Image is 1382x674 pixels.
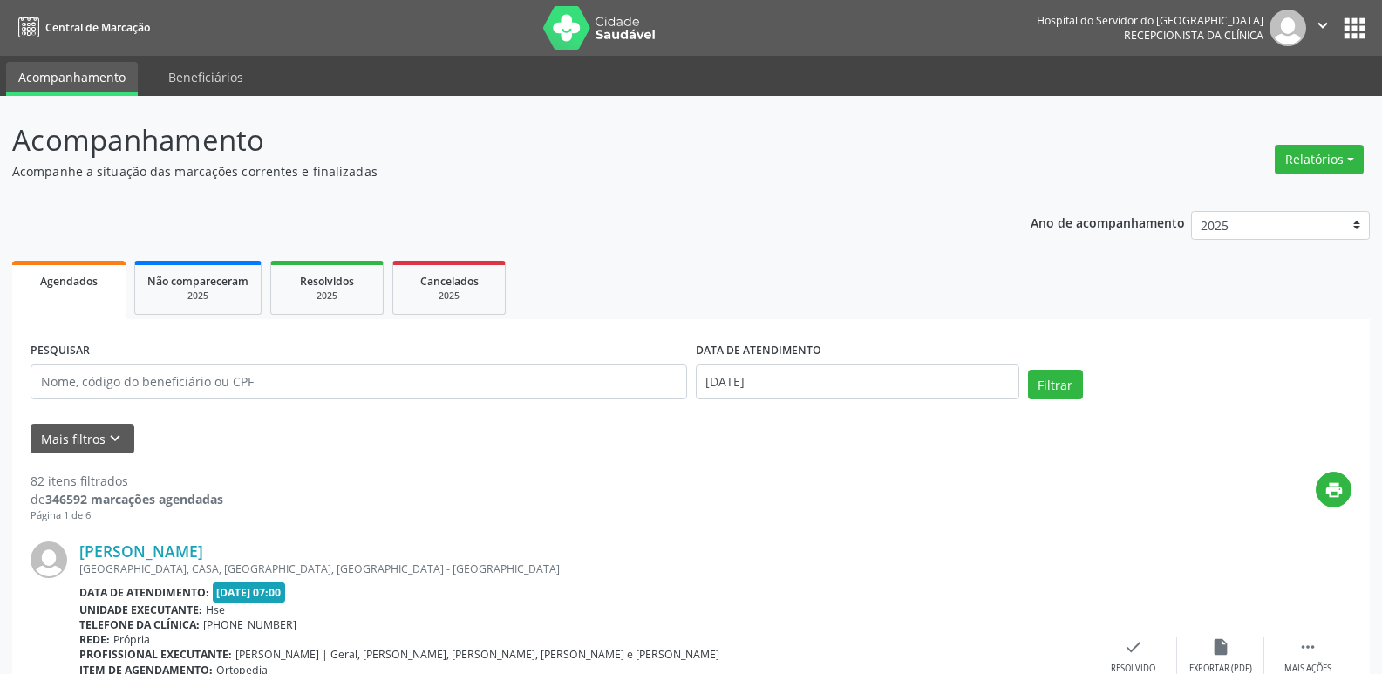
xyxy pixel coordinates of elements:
b: Telefone da clínica: [79,617,200,632]
button: apps [1339,13,1370,44]
img: img [1270,10,1306,46]
a: Central de Marcação [12,13,150,42]
div: de [31,490,223,508]
button: print [1316,472,1351,507]
div: 2025 [405,289,493,303]
p: Acompanhe a situação das marcações correntes e finalizadas [12,162,963,180]
b: Unidade executante: [79,603,202,617]
span: Resolvidos [300,274,354,289]
span: Cancelados [420,274,479,289]
i: keyboard_arrow_down [106,429,125,448]
div: [GEOGRAPHIC_DATA], CASA, [GEOGRAPHIC_DATA], [GEOGRAPHIC_DATA] - [GEOGRAPHIC_DATA] [79,562,1090,576]
img: img [31,541,67,578]
div: 2025 [283,289,371,303]
p: Ano de acompanhamento [1031,211,1185,233]
button: Relatórios [1275,145,1364,174]
span: Não compareceram [147,274,248,289]
label: PESQUISAR [31,337,90,364]
input: Nome, código do beneficiário ou CPF [31,364,687,399]
span: Central de Marcação [45,20,150,35]
span: [PHONE_NUMBER] [203,617,296,632]
span: Agendados [40,274,98,289]
div: Página 1 de 6 [31,508,223,523]
button:  [1306,10,1339,46]
p: Acompanhamento [12,119,963,162]
a: Beneficiários [156,62,255,92]
span: Própria [113,632,150,647]
b: Data de atendimento: [79,585,209,600]
button: Mais filtroskeyboard_arrow_down [31,424,134,454]
div: Hospital do Servidor do [GEOGRAPHIC_DATA] [1037,13,1263,28]
i: insert_drive_file [1211,637,1230,657]
div: 82 itens filtrados [31,472,223,490]
span: [PERSON_NAME] | Geral, [PERSON_NAME], [PERSON_NAME], [PERSON_NAME] e [PERSON_NAME] [235,647,719,662]
a: Acompanhamento [6,62,138,96]
strong: 346592 marcações agendadas [45,491,223,507]
i:  [1298,637,1317,657]
i: check [1124,637,1143,657]
button: Filtrar [1028,370,1083,399]
span: Hse [206,603,225,617]
span: [DATE] 07:00 [213,582,286,603]
label: DATA DE ATENDIMENTO [696,337,821,364]
span: Recepcionista da clínica [1124,28,1263,43]
input: Selecione um intervalo [696,364,1019,399]
b: Rede: [79,632,110,647]
div: 2025 [147,289,248,303]
i:  [1313,16,1332,35]
i: print [1324,480,1344,500]
b: Profissional executante: [79,647,232,662]
a: [PERSON_NAME] [79,541,203,561]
